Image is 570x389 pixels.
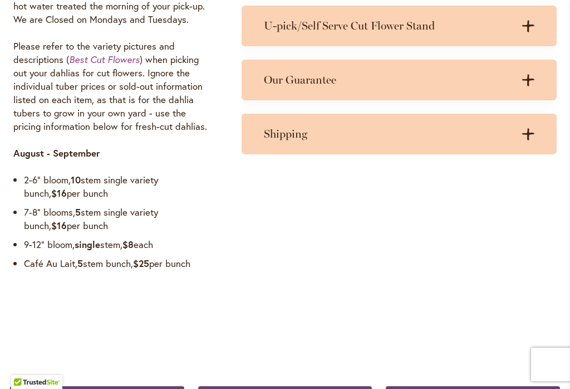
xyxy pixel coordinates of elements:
li: 2-6” bloom, stem single variety bunch, per bunch [24,173,209,200]
li: Café Au Lait, stem bunch, per bunch [24,257,209,270]
summary: Shipping [242,114,557,154]
p: Please refer to the variety pictures and descriptions ( ) when picking out your dahlias for cut f... [13,40,209,133]
em: Best Cut Flowers [69,54,140,65]
li: 9-12” bloom, stem, each [24,238,209,251]
strong: 10 [71,173,81,186]
strong: $25 [133,257,149,270]
h3: Our Guarantee [264,73,512,87]
summary: Our Guarantee [242,60,557,100]
strong: single [75,238,100,251]
strong: $16 [51,187,67,200]
strong: August - September [13,147,100,159]
h3: Shipping [264,127,512,141]
strong: $8 [122,238,134,251]
a: Best Cut Flowers [69,53,140,66]
h3: U-pick/Self Serve Cut Flower Stand [264,19,512,33]
strong: $16 [51,219,67,232]
li: 7-8” blooms, stem single variety bunch, per bunch [24,206,209,232]
strong: 5 [75,206,81,218]
summary: U-pick/Self Serve Cut Flower Stand [242,6,557,46]
strong: 5 [77,257,83,270]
